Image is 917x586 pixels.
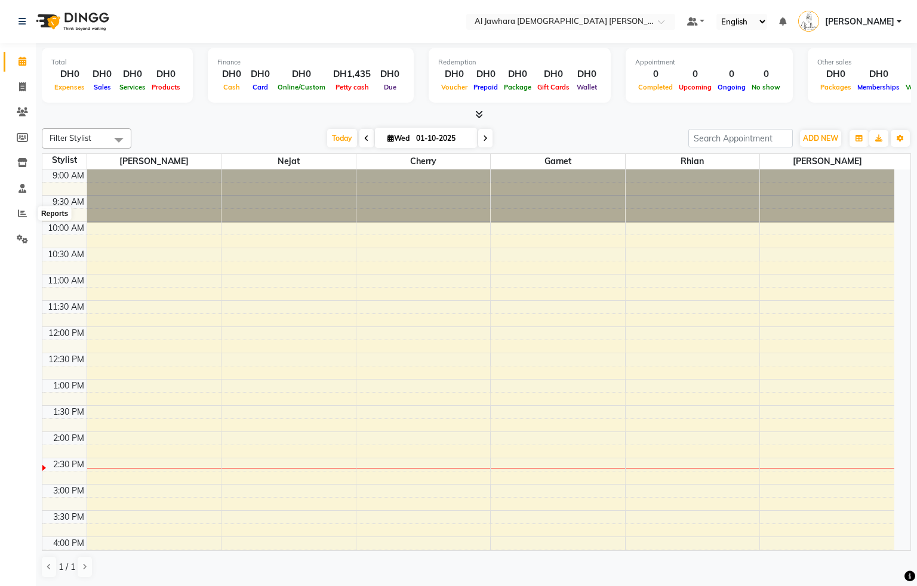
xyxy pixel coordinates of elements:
span: Upcoming [676,83,715,91]
div: DH0 [573,67,601,81]
div: DH0 [275,67,328,81]
span: ADD NEW [803,134,838,143]
span: [PERSON_NAME] [87,154,221,169]
div: DH0 [116,67,149,81]
span: rhian [626,154,760,169]
div: 10:00 AM [45,222,87,235]
div: 3:30 PM [51,511,87,523]
div: 12:00 PM [46,327,87,340]
span: Expenses [51,83,88,91]
div: 2:30 PM [51,458,87,471]
span: Due [381,83,399,91]
span: Ongoing [715,83,749,91]
span: Products [149,83,183,91]
div: 4:00 PM [51,537,87,550]
span: Completed [635,83,676,91]
div: 9:30 AM [50,196,87,208]
div: DH0 [470,67,501,81]
div: DH0 [854,67,903,81]
div: Stylist [42,154,87,166]
div: Redemption [438,57,601,67]
div: DH1,435 [328,67,376,81]
div: DH0 [149,67,183,81]
span: Wed [384,134,413,143]
span: Wallet [574,83,600,91]
span: 1 / 1 [59,561,75,573]
span: Cash [220,83,243,91]
span: Today [327,129,357,147]
div: 11:00 AM [45,275,87,287]
div: DH0 [501,67,534,81]
div: Appointment [635,57,783,67]
span: [PERSON_NAME] [825,16,894,28]
div: Finance [217,57,404,67]
span: Prepaid [470,83,501,91]
button: ADD NEW [800,130,841,147]
span: Cherry [356,154,491,169]
div: 9:00 AM [50,169,87,182]
div: DH0 [88,67,116,81]
span: Sales [91,83,114,91]
div: Reports [38,206,71,221]
span: Memberships [854,83,903,91]
div: DH0 [817,67,854,81]
img: logo [30,5,112,38]
div: DH0 [217,67,246,81]
div: 3:00 PM [51,485,87,497]
div: 1:00 PM [51,380,87,392]
span: [PERSON_NAME] [760,154,894,169]
div: 2:00 PM [51,432,87,445]
span: Package [501,83,534,91]
span: Online/Custom [275,83,328,91]
div: DH0 [246,67,275,81]
span: No show [749,83,783,91]
span: nejat [221,154,356,169]
span: Card [250,83,271,91]
div: DH0 [534,67,573,81]
div: 0 [676,67,715,81]
span: Filter Stylist [50,133,91,143]
div: 0 [635,67,676,81]
span: Services [116,83,149,91]
div: DH0 [438,67,470,81]
span: Petty cash [333,83,372,91]
div: 0 [715,67,749,81]
span: Garnet [491,154,625,169]
span: Gift Cards [534,83,573,91]
div: DH0 [51,67,88,81]
img: Jenny [798,11,819,32]
div: 12:30 PM [46,353,87,366]
div: DH0 [376,67,404,81]
span: Packages [817,83,854,91]
div: Total [51,57,183,67]
div: 10:30 AM [45,248,87,261]
input: 2025-10-01 [413,129,472,147]
span: Voucher [438,83,470,91]
div: 0 [749,67,783,81]
input: Search Appointment [688,129,793,147]
div: 11:30 AM [45,301,87,313]
div: 1:30 PM [51,406,87,418]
